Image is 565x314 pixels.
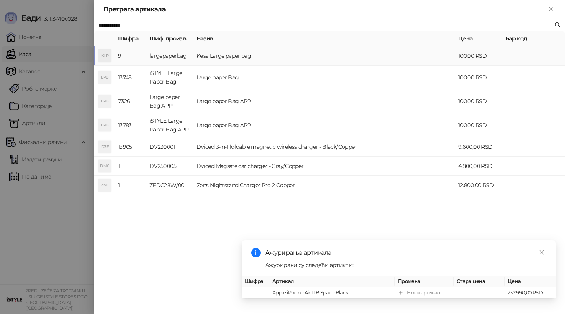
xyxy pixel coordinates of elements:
div: LPB [98,95,111,108]
td: - [454,287,505,299]
td: Large paper Bag APP [193,113,455,137]
td: 100,00 RSD [455,46,502,66]
span: close [539,250,545,255]
td: DV230001 [146,137,193,157]
td: iSTYLE Large Paper Bag APP [146,113,193,137]
td: Zens Nightstand Charger Pro 2 Copper [193,176,455,195]
span: info-circle [251,248,261,257]
th: Стара цена [454,276,505,287]
th: Шифра [115,31,146,46]
div: LPB [98,71,111,84]
td: 100,00 RSD [455,89,502,113]
div: D3F [98,141,111,153]
td: ZEDC28W/00 [146,176,193,195]
td: 13783 [115,113,146,137]
td: largepaperbag [146,46,193,66]
td: 7326 [115,89,146,113]
td: 9.600,00 RSD [455,137,502,157]
td: Apple iPhone Air 1TB Space Black [269,287,395,299]
div: DMC [98,160,111,172]
div: Ажурирани су следећи артикли: [265,261,546,269]
td: 1 [115,157,146,176]
div: Претрага артикала [104,5,546,14]
td: Kesa Large paper bag [193,46,455,66]
th: Артикал [269,276,395,287]
td: Large paper Bag APP [146,89,193,113]
th: Бар код [502,31,565,46]
td: 1 [115,176,146,195]
div: Нови артикал [407,289,440,297]
td: Dviced Magsafe car charger - Gray/Copper [193,157,455,176]
td: DV250005 [146,157,193,176]
th: Цена [505,276,556,287]
td: 232.990,00 RSD [505,287,556,299]
button: Close [546,5,556,14]
div: Ажурирање артикала [265,248,546,257]
td: 9 [115,46,146,66]
td: Large paper Bag APP [193,89,455,113]
div: LPB [98,119,111,131]
th: Шиф. произв. [146,31,193,46]
td: 13905 [115,137,146,157]
th: Шифра [242,276,269,287]
td: Dviced 3-in-1 foldable magnetic wireless charger - Black/Copper [193,137,455,157]
th: Промена [395,276,454,287]
th: Цена [455,31,502,46]
td: 1 [242,287,269,299]
div: KLP [98,49,111,62]
td: 12.800,00 RSD [455,176,502,195]
td: 100,00 RSD [455,66,502,89]
div: ZNC [98,179,111,192]
td: 13748 [115,66,146,89]
td: 100,00 RSD [455,113,502,137]
td: Large paper Bag [193,66,455,89]
th: Назив [193,31,455,46]
a: Close [538,248,546,257]
td: 4.800,00 RSD [455,157,502,176]
td: iSTYLE Large Paper Bag [146,66,193,89]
